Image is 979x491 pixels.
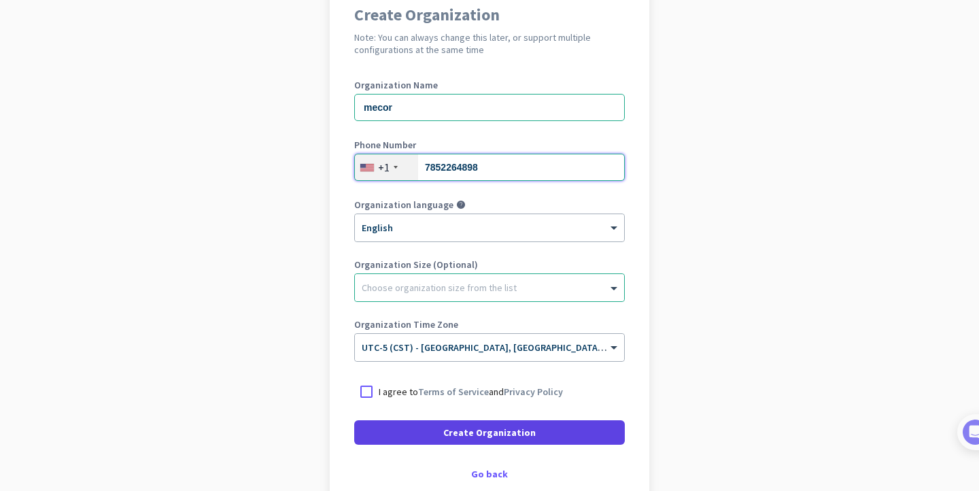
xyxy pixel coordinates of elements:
[354,469,625,479] div: Go back
[354,200,453,209] label: Organization language
[354,420,625,445] button: Create Organization
[354,260,625,269] label: Organization Size (Optional)
[354,140,625,150] label: Phone Number
[443,426,536,439] span: Create Organization
[504,386,563,398] a: Privacy Policy
[456,200,466,209] i: help
[354,94,625,121] input: What is the name of your organization?
[354,320,625,329] label: Organization Time Zone
[354,31,625,56] h2: Note: You can always change this later, or support multiple configurations at the same time
[418,386,489,398] a: Terms of Service
[379,385,563,399] p: I agree to and
[354,154,625,181] input: 201-555-0123
[354,7,625,23] h1: Create Organization
[354,80,625,90] label: Organization Name
[378,160,390,174] div: +1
